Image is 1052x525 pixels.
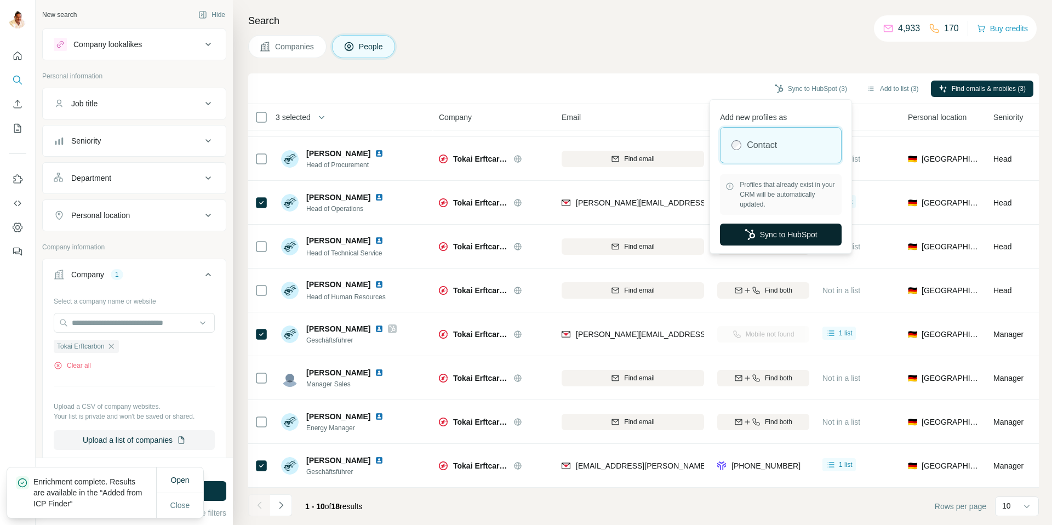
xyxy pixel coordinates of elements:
img: LinkedIn logo [375,193,384,202]
span: [GEOGRAPHIC_DATA] [922,460,980,471]
span: 🇩🇪 [908,285,917,296]
img: Avatar [281,238,299,255]
img: Avatar [281,369,299,387]
span: 1 list [839,460,853,470]
span: Tokai Erftcarbon [453,329,508,340]
img: LinkedIn logo [375,236,384,245]
h4: Search [248,13,1039,28]
span: [PERSON_NAME] [306,279,370,290]
span: results [305,502,362,511]
label: Contact [747,139,777,152]
p: Company information [42,242,226,252]
span: Tokai Erftcarbon [453,373,508,384]
button: Find both [717,414,809,430]
span: [GEOGRAPHIC_DATA] [922,197,980,208]
img: Logo of Tokai Erftcarbon [439,286,448,295]
span: 1 list [839,197,853,207]
p: 170 [944,22,959,35]
span: [PERSON_NAME] [306,367,370,378]
span: Head of Technical Service [306,249,382,257]
span: Manager [993,418,1024,426]
span: 🇩🇪 [908,197,917,208]
span: Manager [993,374,1024,383]
span: Find email [624,154,654,164]
div: Job title [71,98,98,109]
img: Logo of Tokai Erftcarbon [439,374,448,383]
p: Add new profiles as [720,107,842,123]
img: Avatar [9,11,26,28]
img: Logo of Tokai Erftcarbon [439,198,448,207]
p: 10 [1002,500,1011,511]
button: Buy credits [977,21,1028,36]
p: Your list is private and won't be saved or shared. [54,412,215,421]
span: Manager [993,330,1024,339]
span: [GEOGRAPHIC_DATA] [922,285,980,296]
button: Navigate to next page [270,494,292,516]
p: Personal information [42,71,226,81]
span: [GEOGRAPHIC_DATA] [922,373,980,384]
button: Use Surfe on LinkedIn [9,169,26,189]
button: Open [163,470,197,490]
span: Find email [624,242,654,252]
span: Energy Manager [306,423,388,433]
button: Upload a list of companies [54,430,215,450]
span: 1 list [839,328,853,338]
div: Select a company name or website [54,292,215,306]
span: [GEOGRAPHIC_DATA] [922,153,980,164]
span: Tokai Erftcarbon [453,153,508,164]
button: My lists [9,118,26,138]
p: Enrichment complete. Results are available in the “Added from ICP Finder“ [33,476,156,509]
span: Find emails & mobiles (3) [952,84,1026,94]
div: 1 [111,270,123,279]
img: LinkedIn logo [375,456,384,465]
span: Head [993,242,1011,251]
img: provider findymail logo [562,460,570,471]
span: of [325,502,331,511]
span: Head of Procurement [306,160,388,170]
img: Logo of Tokai Erftcarbon [439,242,448,251]
span: Tokai Erftcarbon [57,341,105,351]
img: Avatar [281,194,299,212]
span: 🇩🇪 [908,153,917,164]
span: [GEOGRAPHIC_DATA] [922,416,980,427]
span: Tokai Erftcarbon [453,460,508,471]
button: Find email [562,282,704,299]
button: Sync to HubSpot [720,224,842,246]
span: Company [439,112,472,123]
span: Geschäftsführer [306,335,397,345]
span: Not in a list [822,418,860,426]
span: People [359,41,384,52]
button: Find email [562,238,704,255]
button: Find email [562,370,704,386]
span: Find both [765,417,792,427]
img: LinkedIn logo [375,324,384,333]
span: Find email [624,373,654,383]
button: Quick start [9,46,26,66]
img: Logo of Tokai Erftcarbon [439,330,448,339]
button: Find email [562,414,704,430]
img: LinkedIn logo [375,368,384,377]
span: Tokai Erftcarbon [453,285,508,296]
button: Hide [191,7,233,23]
img: LinkedIn logo [375,412,384,421]
span: Close [170,500,190,511]
button: Find email [562,151,704,167]
span: Head [993,155,1011,163]
img: provider forager logo [717,460,726,471]
img: LinkedIn logo [375,280,384,289]
span: Not in a list [822,286,860,295]
span: Seniority [993,112,1023,123]
div: Company [71,269,104,280]
span: Rows per page [935,501,986,512]
button: Dashboard [9,218,26,237]
button: Find emails & mobiles (3) [931,81,1033,97]
span: Tokai Erftcarbon [453,241,508,252]
span: [PERSON_NAME] [306,411,370,422]
p: 4,933 [898,22,920,35]
button: Clear all [54,361,91,370]
span: Not in a list [822,374,860,383]
button: Company lookalikes [43,31,226,58]
button: Find both [717,370,809,386]
p: Upload a CSV of company websites. [54,402,215,412]
span: 3 selected [276,112,311,123]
